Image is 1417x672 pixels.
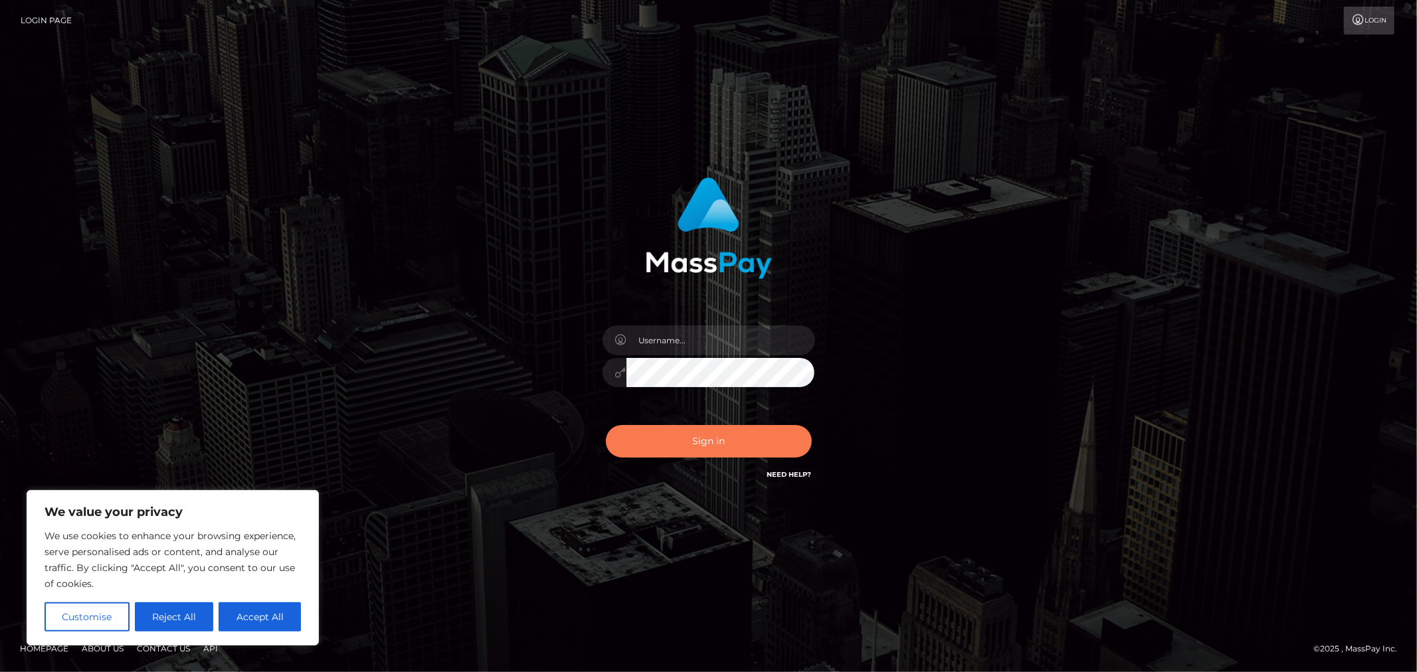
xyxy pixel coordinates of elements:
[76,638,129,659] a: About Us
[15,638,74,659] a: Homepage
[21,7,72,35] a: Login Page
[767,470,812,479] a: Need Help?
[1313,641,1407,656] div: © 2025 , MassPay Inc.
[606,425,812,458] button: Sign in
[646,177,772,279] img: MassPay Login
[27,490,319,645] div: We value your privacy
[45,528,301,592] p: We use cookies to enhance your browsing experience, serve personalised ads or content, and analys...
[45,602,130,631] button: Customise
[45,504,301,520] p: We value your privacy
[626,325,815,355] input: Username...
[135,602,214,631] button: Reject All
[198,638,223,659] a: API
[1344,7,1394,35] a: Login
[132,638,195,659] a: Contact Us
[219,602,301,631] button: Accept All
